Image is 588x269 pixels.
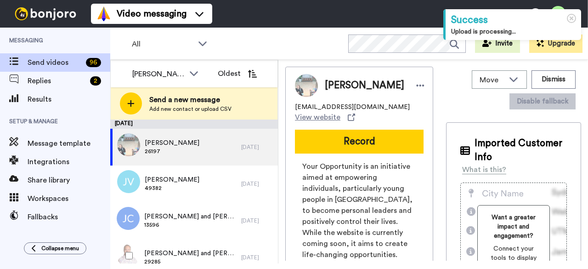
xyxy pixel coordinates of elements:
[145,175,199,184] span: [PERSON_NAME]
[241,217,273,224] div: [DATE]
[117,170,140,193] img: jv.png
[241,254,273,261] div: [DATE]
[132,69,185,80] div: [PERSON_NAME]
[144,249,237,258] span: [PERSON_NAME] and [PERSON_NAME]
[28,212,110,223] span: Fallbacks
[529,34,582,53] button: Upgrade
[28,156,110,167] span: Integrations
[144,258,237,265] span: 29285
[149,105,232,113] span: Add new contact or upload CSV
[531,70,576,89] button: Dismiss
[295,103,410,112] span: [EMAIL_ADDRESS][DOMAIN_NAME]
[117,207,140,230] img: jc.png
[241,143,273,151] div: [DATE]
[475,34,520,53] button: Invite
[144,212,237,221] span: [PERSON_NAME] and [PERSON_NAME]
[132,39,193,50] span: All
[96,6,111,21] img: vm-color.svg
[144,221,237,229] span: 13596
[28,193,110,204] span: Workspaces
[295,74,318,97] img: Image of Liesl Binnie
[145,148,199,155] span: 26197
[28,57,82,68] span: Send videos
[485,213,542,240] span: Want a greater impact and engagement?
[28,138,110,149] span: Message template
[86,58,101,67] div: 96
[110,120,278,129] div: [DATE]
[11,7,80,20] img: bj-logo-header-white.svg
[295,112,355,123] a: View website
[451,27,576,36] div: Upload is processing...
[145,184,199,192] span: 49382
[28,175,110,186] span: Share library
[241,180,273,188] div: [DATE]
[480,74,504,86] span: Move
[509,93,576,109] button: Disable fallback
[325,79,404,92] span: [PERSON_NAME]
[24,242,86,254] button: Collapse menu
[211,64,264,83] button: Oldest
[28,75,86,86] span: Replies
[117,7,187,20] span: Video messaging
[145,138,199,148] span: [PERSON_NAME]
[117,133,140,156] img: 41b586d9-4911-4e1f-907a-10ce004c6aee.jpg
[295,130,424,154] button: Record
[149,94,232,105] span: Send a new message
[28,94,110,105] span: Results
[295,112,340,123] span: View website
[451,13,576,27] div: Success
[90,76,101,86] div: 2
[462,164,506,175] div: What is this?
[41,245,79,252] span: Collapse menu
[475,137,567,164] span: Imported Customer Info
